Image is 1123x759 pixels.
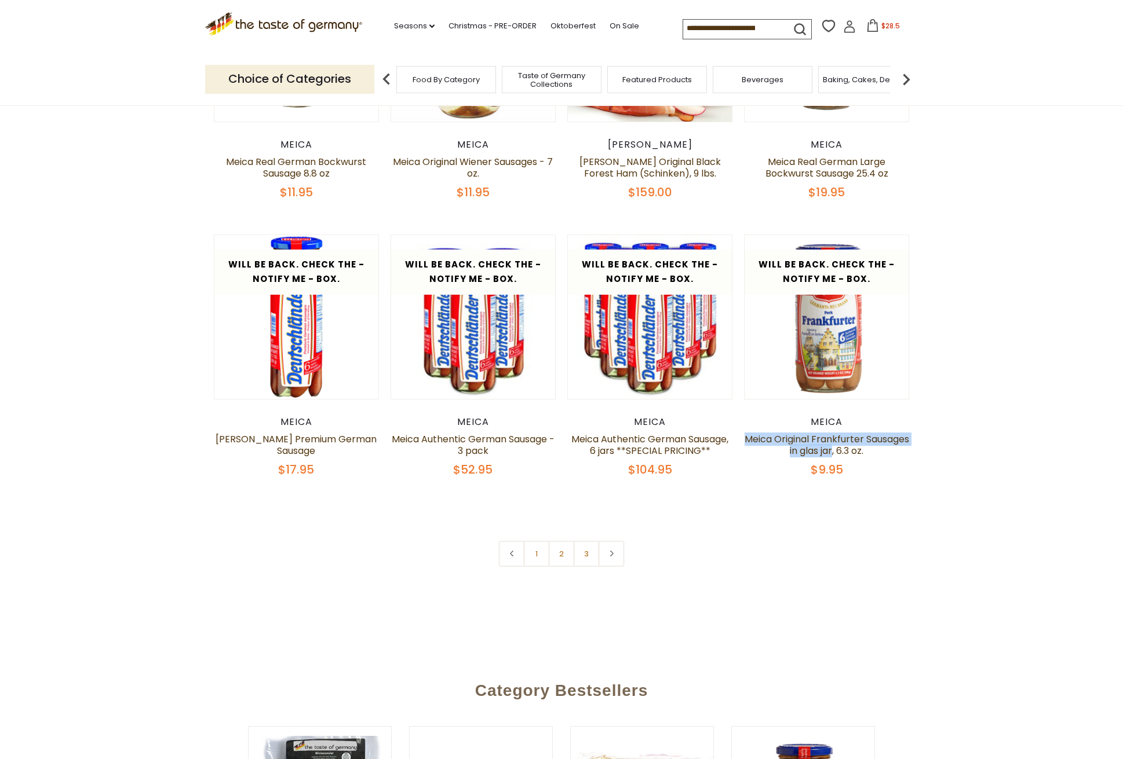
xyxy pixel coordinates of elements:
[391,139,556,151] div: Meica
[628,461,672,478] span: $104.95
[895,68,918,91] img: next arrow
[392,432,555,457] a: Meica Authentic German Sausage - 3 pack
[579,155,721,180] a: [PERSON_NAME] Original Black Forest Ham (Schinken), 9 lbs.
[808,184,845,200] span: $19.95
[393,155,553,180] a: Meica Original Wiener Sausages - 7 oz.
[549,541,575,567] a: 2
[881,21,900,31] span: $28.5
[375,68,398,91] img: previous arrow
[745,235,909,399] img: Meica Original Frankfurter Sausages in glas jar, 6.3 oz.
[280,184,313,200] span: $11.95
[278,461,314,478] span: $17.95
[744,416,909,428] div: Meica
[413,75,480,84] a: Food By Category
[628,184,672,200] span: $159.00
[574,541,600,567] a: 3
[214,139,379,151] div: Meica
[391,235,555,399] img: Meica Authentic German Sausage - 3 pack
[524,541,550,567] a: 1
[742,75,783,84] a: Beverages
[765,155,888,180] a: Meica Real German Large Bockwurst Sausage 25.4 oz
[505,71,598,89] a: Taste of Germany Collections
[205,65,374,93] p: Choice of Categories
[453,461,493,478] span: $52.95
[394,20,435,32] a: Seasons
[214,235,378,399] img: Meica Deutschlander Premium German Sausage
[214,416,379,428] div: Meica
[858,19,907,36] button: $28.5
[159,664,964,712] div: Category Bestsellers
[550,20,596,32] a: Oktoberfest
[823,75,913,84] a: Baking, Cakes, Desserts
[610,20,639,32] a: On Sale
[622,75,692,84] a: Featured Products
[568,235,732,399] img: Meica Authentic German Sausage, 6 jars **SPECIAL PRICING**
[567,139,732,151] div: [PERSON_NAME]
[216,432,377,457] a: [PERSON_NAME] Premium German Sausage
[226,155,366,180] a: Meica Real German Bockwurst Sausage 8.8 oz
[391,416,556,428] div: Meica
[449,20,537,32] a: Christmas - PRE-ORDER
[457,184,490,200] span: $11.95
[571,432,728,457] a: Meica Authentic German Sausage, 6 jars **SPECIAL PRICING**
[745,432,909,457] a: Meica Original Frankfurter Sausages in glas jar, 6.3 oz.
[811,461,843,478] span: $9.95
[744,139,909,151] div: Meica
[567,416,732,428] div: Meica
